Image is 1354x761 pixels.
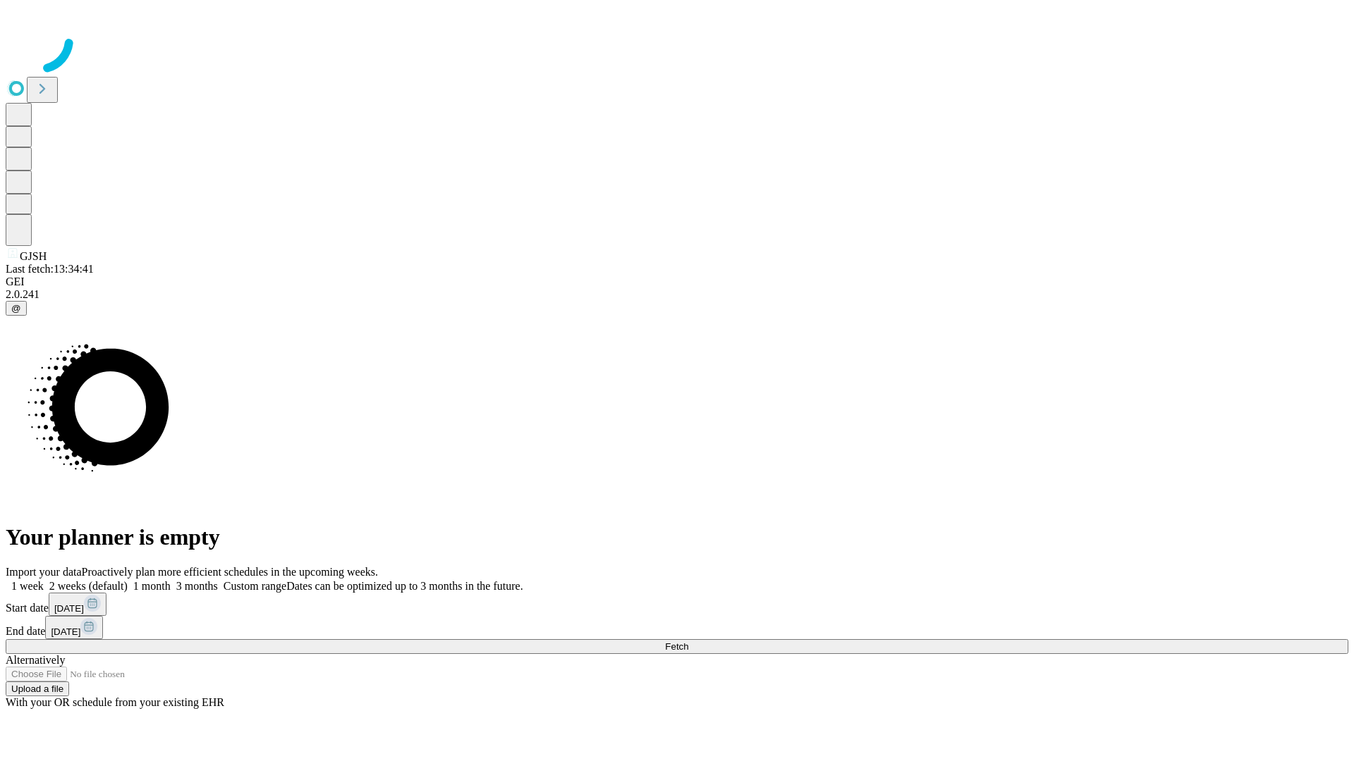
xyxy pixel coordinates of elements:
[133,580,171,592] span: 1 month
[6,566,82,578] span: Import your data
[286,580,523,592] span: Dates can be optimized up to 3 months in the future.
[6,639,1348,654] button: Fetch
[49,593,106,616] button: [DATE]
[6,263,94,275] span: Last fetch: 13:34:41
[224,580,286,592] span: Custom range
[6,696,224,708] span: With your OR schedule from your existing EHR
[49,580,128,592] span: 2 weeks (default)
[82,566,378,578] span: Proactively plan more efficient schedules in the upcoming weeks.
[6,301,27,316] button: @
[11,303,21,314] span: @
[6,654,65,666] span: Alternatively
[665,641,688,652] span: Fetch
[45,616,103,639] button: [DATE]
[11,580,44,592] span: 1 week
[6,593,1348,616] div: Start date
[6,276,1348,288] div: GEI
[6,616,1348,639] div: End date
[51,626,80,637] span: [DATE]
[6,524,1348,550] h1: Your planner is empty
[176,580,218,592] span: 3 months
[6,681,69,696] button: Upload a file
[54,603,84,614] span: [DATE]
[20,250,47,262] span: GJSH
[6,288,1348,301] div: 2.0.241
